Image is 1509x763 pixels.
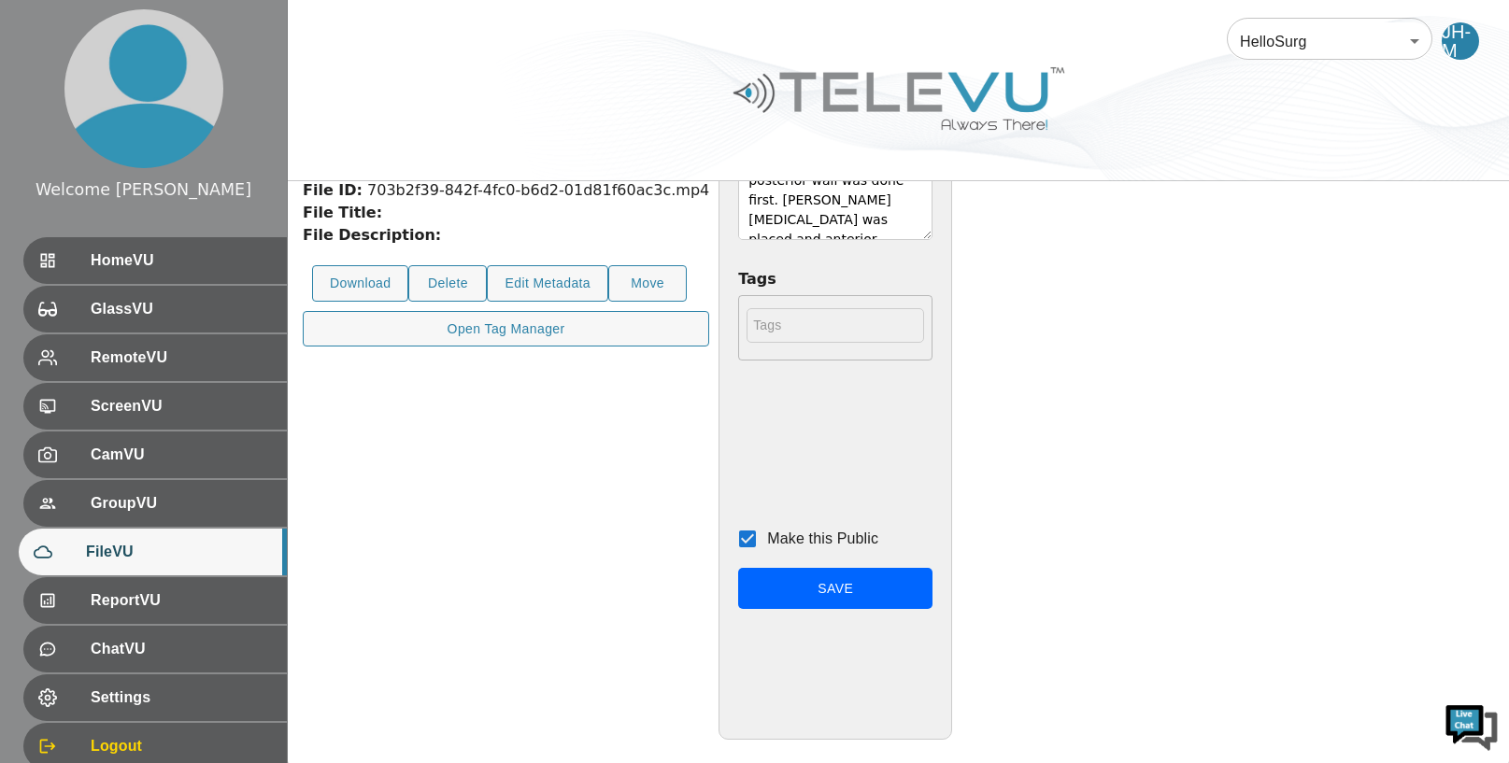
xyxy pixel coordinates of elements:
[767,530,878,545] span: Make this Public
[1227,15,1432,67] div: HelloSurg
[91,444,272,466] span: CamVU
[91,346,272,369] span: RemoteVU
[108,235,258,424] span: We're online!
[738,147,932,240] textarea: [DEMOGRAPHIC_DATA] girl with right sided [MEDICAL_DATA]. Camera port was at suprumbilical ridge. ...
[608,265,687,302] button: Move
[19,529,287,575] div: FileVU
[23,334,287,381] div: RemoteVU
[91,249,272,272] span: HomeVU
[747,308,924,343] input: Tags
[23,383,287,430] div: ScreenVU
[303,226,441,244] strong: File Description:
[91,735,272,757] span: Logout
[36,177,251,202] div: Welcome [PERSON_NAME]
[738,268,932,290] label: Tags
[487,265,608,302] button: Edit Metadata
[303,179,709,202] div: 703b2f39-842f-4fc0-b6d2-01d81f60ac3c.mp4
[303,181,363,199] strong: File ID:
[738,568,932,610] button: Save
[731,60,1067,137] img: Logo
[91,638,272,660] span: ChatVU
[23,237,287,284] div: HomeVU
[303,204,382,221] strong: File Title:
[1444,698,1500,754] img: Chat Widget
[91,492,272,515] span: GroupVU
[91,395,272,417] span: ScreenVU
[9,510,356,575] textarea: Type your message and hit 'Enter'
[91,298,272,320] span: GlassVU
[312,265,408,302] button: Download
[23,674,287,721] div: Settings
[1442,22,1479,60] div: JH-M
[23,626,287,672] div: ChatVU
[23,480,287,527] div: GroupVU
[408,265,487,302] button: Delete
[23,577,287,624] div: ReportVU
[23,286,287,332] div: GlassVU
[91,589,272,612] span: ReportVU
[91,686,272,709] span: Settings
[32,87,78,134] img: d_736959983_company_1615157101543_736959983
[86,541,272,563] span: FileVU
[23,431,287,478] div: CamVU
[64,9,223,168] img: profile.png
[303,311,709,347] button: Open Tag Manager
[306,9,351,54] div: Minimize live chat window
[97,98,314,122] div: Chat with us now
